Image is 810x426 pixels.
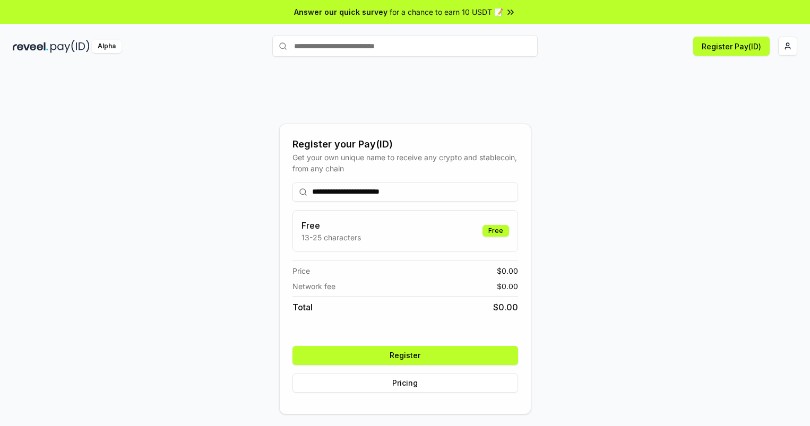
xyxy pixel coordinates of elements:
[50,40,90,53] img: pay_id
[13,40,48,53] img: reveel_dark
[390,6,503,18] span: for a chance to earn 10 USDT 📝
[292,346,518,365] button: Register
[497,281,518,292] span: $ 0.00
[92,40,122,53] div: Alpha
[482,225,509,237] div: Free
[292,265,310,276] span: Price
[292,281,335,292] span: Network fee
[301,232,361,243] p: 13-25 characters
[301,219,361,232] h3: Free
[292,152,518,174] div: Get your own unique name to receive any crypto and stablecoin, from any chain
[292,301,313,314] span: Total
[497,265,518,276] span: $ 0.00
[292,373,518,393] button: Pricing
[294,6,387,18] span: Answer our quick survey
[292,137,518,152] div: Register your Pay(ID)
[693,37,770,56] button: Register Pay(ID)
[493,301,518,314] span: $ 0.00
